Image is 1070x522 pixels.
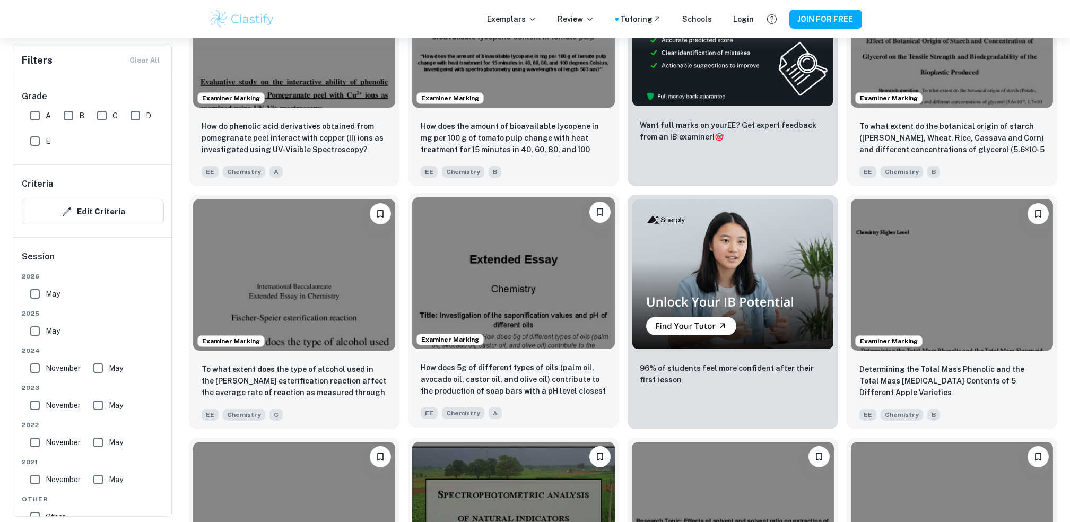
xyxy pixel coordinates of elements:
[558,13,594,25] p: Review
[46,474,81,485] span: November
[22,420,164,430] span: 2022
[442,407,484,419] span: Chemistry
[198,93,264,103] span: Examiner Marking
[421,166,438,178] span: EE
[589,446,611,467] button: Please log in to bookmark exemplars
[851,199,1053,351] img: Chemistry EE example thumbnail: Determining the Total Mass Phenolic and
[1028,203,1049,224] button: Please log in to bookmark exemplars
[189,195,399,429] a: Examiner MarkingPlease log in to bookmark exemplarsTo what extent does the type of alcohol used i...
[22,53,53,68] h6: Filters
[109,437,123,448] span: May
[22,309,164,318] span: 2025
[46,110,51,121] span: A
[621,13,662,25] a: Tutoring
[412,197,614,349] img: Chemistry EE example thumbnail: How does 5g of different types of oils (
[22,457,164,467] span: 2021
[269,409,283,421] span: C
[1028,446,1049,467] button: Please log in to bookmark exemplars
[22,250,164,272] h6: Session
[489,166,501,178] span: B
[202,166,219,178] span: EE
[46,325,60,337] span: May
[202,120,387,155] p: How do phenolic acid derivatives obtained from pomegranate peel interact with copper (II) ions as...
[640,119,825,143] p: Want full marks on your EE ? Get expert feedback from an IB examiner!
[763,10,781,28] button: Help and Feedback
[489,407,502,419] span: A
[22,178,53,190] h6: Criteria
[22,199,164,224] button: Edit Criteria
[46,437,81,448] span: November
[146,110,151,121] span: D
[859,409,876,421] span: EE
[640,362,825,386] p: 96% of students feel more confident after their first lesson
[683,13,712,25] a: Schools
[421,407,438,419] span: EE
[859,166,876,178] span: EE
[193,199,395,351] img: Chemistry EE example thumbnail: To what extent does the type of alcohol
[856,336,922,346] span: Examiner Marking
[421,362,606,398] p: How does 5g of different types of oils (palm oil, avocado oil, castor oil, and olive oil) contrib...
[22,383,164,393] span: 2023
[881,166,923,178] span: Chemistry
[79,110,84,121] span: B
[421,120,606,156] p: How does the amount of bioavailable lycopene in mg per 100 g of tomato pulp change with heat trea...
[417,93,483,103] span: Examiner Marking
[46,288,60,300] span: May
[46,135,50,147] span: E
[370,446,391,467] button: Please log in to bookmark exemplars
[269,166,283,178] span: A
[856,93,922,103] span: Examiner Marking
[927,409,940,421] span: B
[202,409,219,421] span: EE
[715,133,724,141] span: 🎯
[112,110,118,121] span: C
[223,166,265,178] span: Chemistry
[408,195,619,429] a: Examiner MarkingPlease log in to bookmark exemplarsHow does 5g of different types of oils (palm o...
[859,120,1045,156] p: To what extent do the botanical origin of starch (Potato, Wheat, Rice, Cassava and Corn) and diff...
[589,202,611,223] button: Please log in to bookmark exemplars
[847,195,1057,429] a: Examiner MarkingPlease log in to bookmark exemplarsDetermining the Total Mass Phenolic and the To...
[370,203,391,224] button: Please log in to bookmark exemplars
[109,399,123,411] span: May
[22,346,164,355] span: 2024
[417,335,483,344] span: Examiner Marking
[223,409,265,421] span: Chemistry
[442,166,484,178] span: Chemistry
[109,474,123,485] span: May
[488,13,537,25] p: Exemplars
[808,446,830,467] button: Please log in to bookmark exemplars
[628,195,838,429] a: Thumbnail96% of students feel more confident after their first lesson
[198,336,264,346] span: Examiner Marking
[46,362,81,374] span: November
[859,363,1045,398] p: Determining the Total Mass Phenolic and the Total Mass Flavonoid Contents of 5 Different Apple Va...
[202,363,387,399] p: To what extent does the type of alcohol used in the Fischer-Speier esterification reaction affect...
[109,362,123,374] span: May
[927,166,940,178] span: B
[22,272,164,281] span: 2026
[46,399,81,411] span: November
[22,494,164,504] span: Other
[881,409,923,421] span: Chemistry
[789,10,862,29] button: JOIN FOR FREE
[632,199,834,350] img: Thumbnail
[208,8,276,30] img: Clastify logo
[22,90,164,103] h6: Grade
[734,13,754,25] a: Login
